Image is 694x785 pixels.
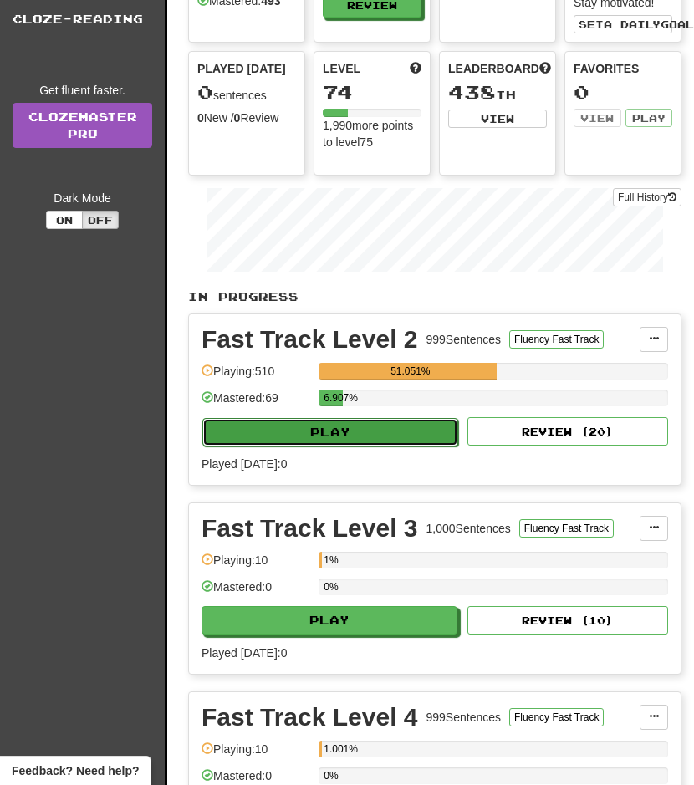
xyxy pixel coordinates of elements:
div: Mastered: 0 [202,579,310,606]
div: 999 Sentences [426,331,502,348]
span: 438 [448,80,496,104]
button: Fluency Fast Track [509,330,604,349]
span: a daily [604,18,661,30]
button: On [46,211,83,229]
button: Seta dailygoal [574,15,672,33]
button: View [448,110,547,128]
span: Level [323,60,360,77]
div: Fast Track Level 3 [202,516,418,541]
div: Playing: 510 [202,363,310,390]
button: View [574,109,621,127]
div: 51.051% [324,363,497,380]
button: Off [82,211,119,229]
div: Fast Track Level 2 [202,327,418,352]
button: Review (20) [467,417,668,446]
strong: 0 [197,111,204,125]
span: Played [DATE]: 0 [202,646,287,660]
div: 1,990 more points to level 75 [323,117,421,150]
div: Dark Mode [13,190,152,206]
span: Score more points to level up [410,60,421,77]
button: Play [202,418,458,446]
a: ClozemasterPro [13,103,152,148]
p: In Progress [188,288,681,305]
div: Fast Track Level 4 [202,705,418,730]
div: th [448,82,547,104]
div: Playing: 10 [202,552,310,579]
button: Play [625,109,673,127]
div: 999 Sentences [426,709,502,726]
div: New / Review [197,110,296,126]
div: 6.907% [324,390,343,406]
div: Playing: 10 [202,741,310,768]
div: sentences [197,82,296,104]
div: 1,000 Sentences [426,520,511,537]
div: Get fluent faster. [13,82,152,99]
div: Favorites [574,60,672,77]
span: Open feedback widget [12,762,139,779]
span: Leaderboard [448,60,539,77]
span: Played [DATE]: 0 [202,457,287,471]
button: Fluency Fast Track [519,519,614,538]
button: Play [202,606,457,635]
span: Played [DATE] [197,60,286,77]
strong: 0 [234,111,241,125]
button: Full History [613,188,681,206]
span: This week in points, UTC [539,60,551,77]
div: 0 [574,82,672,103]
div: Mastered: 69 [202,390,310,417]
span: 0 [197,80,213,104]
button: Review (10) [467,606,668,635]
button: Fluency Fast Track [509,708,604,726]
div: 74 [323,82,421,103]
